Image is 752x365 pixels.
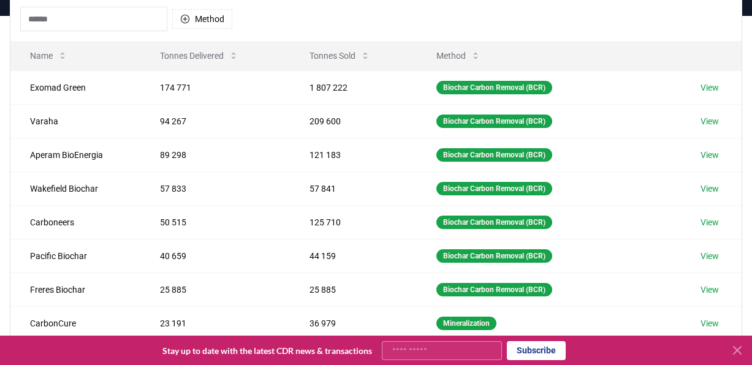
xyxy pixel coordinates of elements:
a: View [701,317,719,329]
div: Biochar Carbon Removal (BCR) [436,249,552,263]
td: 40 659 [140,239,290,273]
td: Carboneers [10,205,140,239]
div: Biochar Carbon Removal (BCR) [436,81,552,94]
a: View [701,182,719,195]
td: Pacific Biochar [10,239,140,273]
td: 121 183 [290,138,417,171]
td: 23 191 [140,306,290,340]
td: 125 710 [290,205,417,239]
td: 57 841 [290,171,417,205]
td: 36 979 [290,306,417,340]
a: View [701,250,719,262]
td: Freres Biochar [10,273,140,306]
td: CarbonCure [10,306,140,340]
a: View [701,149,719,161]
td: Aperam BioEnergia [10,138,140,171]
button: Method [427,43,490,68]
a: View [701,284,719,296]
div: Biochar Carbon Removal (BCR) [436,115,552,128]
a: View [701,81,719,94]
td: 89 298 [140,138,290,171]
td: 1 807 222 [290,70,417,104]
div: Biochar Carbon Removal (BCR) [436,216,552,229]
button: Tonnes Sold [300,43,380,68]
td: 50 515 [140,205,290,239]
td: Wakefield Biochar [10,171,140,205]
a: View [701,115,719,127]
a: View [701,216,719,228]
td: 57 833 [140,171,290,205]
td: 94 267 [140,104,290,138]
td: Exomad Green [10,70,140,104]
td: 25 885 [140,273,290,306]
div: Mineralization [436,317,496,330]
div: Biochar Carbon Removal (BCR) [436,148,552,162]
td: 209 600 [290,104,417,138]
div: Biochar Carbon Removal (BCR) [436,182,552,195]
div: Biochar Carbon Removal (BCR) [436,283,552,296]
td: 44 159 [290,239,417,273]
td: Varaha [10,104,140,138]
td: 25 885 [290,273,417,306]
button: Method [172,9,232,29]
td: 174 771 [140,70,290,104]
button: Tonnes Delivered [150,43,248,68]
button: Name [20,43,77,68]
